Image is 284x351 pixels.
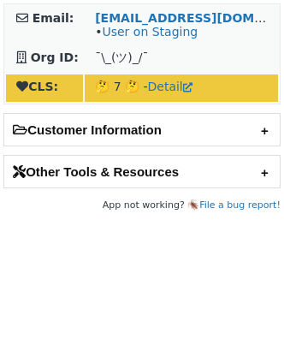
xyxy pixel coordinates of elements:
[95,51,148,64] span: ¯\_(ツ)_/¯
[3,197,281,214] footer: App not working? 🪳
[102,25,198,39] a: User on Staging
[4,156,280,187] h2: Other Tools & Resources
[148,80,192,93] a: Detail
[31,51,79,64] strong: Org ID:
[95,25,198,39] span: •
[4,114,280,146] h2: Customer Information
[199,199,281,211] a: File a bug report!
[33,11,74,25] strong: Email:
[16,80,58,93] strong: CLS:
[85,74,278,102] td: 🤔 7 🤔 -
